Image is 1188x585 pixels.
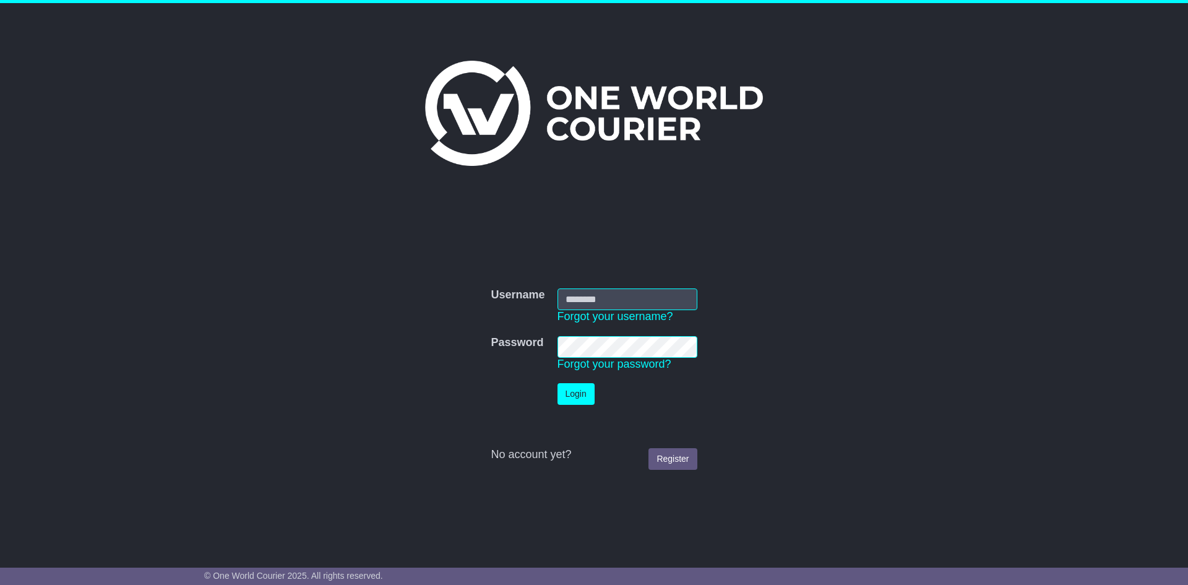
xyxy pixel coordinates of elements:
a: Forgot your username? [557,310,673,323]
div: No account yet? [491,448,697,462]
label: Username [491,288,544,302]
label: Password [491,336,543,350]
a: Forgot your password? [557,358,671,370]
a: Register [648,448,697,470]
button: Login [557,383,595,405]
span: © One World Courier 2025. All rights reserved. [204,571,383,581]
img: One World [425,61,763,166]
